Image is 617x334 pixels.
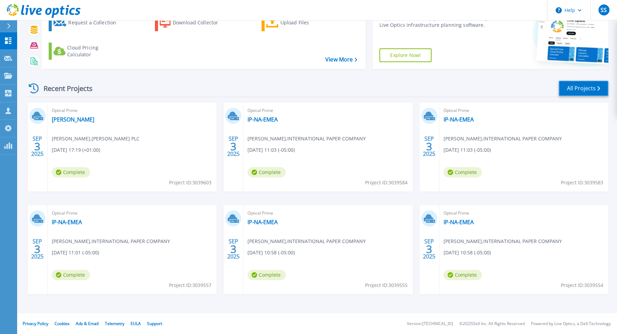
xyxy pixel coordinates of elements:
a: View More [325,56,357,63]
span: [PERSON_NAME] , INTERNATIONAL PAPER COMPANY [247,238,366,245]
span: 3 [34,246,40,252]
span: Project ID: 3039555 [365,281,408,289]
a: [PERSON_NAME] [52,116,94,123]
span: Optical Prime [444,209,604,217]
span: Project ID: 3039584 [365,179,408,186]
a: Upload Files [262,14,338,31]
span: Optical Prime [52,209,213,217]
span: Complete [444,270,482,280]
span: [DATE] 11:01 (-05:00) [52,249,99,256]
span: [PERSON_NAME] , INTERNATIONAL PAPER COMPANY [52,238,170,245]
span: Complete [52,167,90,177]
span: 3 [426,143,432,149]
span: 3 [34,143,40,149]
a: Ads & Email [76,321,99,326]
a: Cookies [55,321,70,326]
div: Cloud Pricing Calculator [67,44,122,58]
span: Complete [52,270,90,280]
a: EULA [131,321,141,326]
span: Project ID: 3039554 [561,281,603,289]
span: Optical Prime [247,107,408,114]
div: SEP 2025 [423,237,436,262]
a: Telemetry [105,321,124,326]
span: [PERSON_NAME] , INTERNATIONAL PAPER COMPANY [247,135,366,142]
a: Privacy Policy [23,321,48,326]
span: [PERSON_NAME] , INTERNATIONAL PAPER COMPANY [444,238,562,245]
a: Explore Now! [379,48,432,62]
div: Upload Files [280,16,335,30]
a: IP-NA-EMEA [52,219,82,226]
li: Version: [TECHNICAL_ID] [407,322,453,326]
div: SEP 2025 [31,134,44,159]
div: SEP 2025 [31,237,44,262]
a: IP-NA-EMEA [444,219,474,226]
span: [DATE] 11:03 (-05:00) [247,146,295,154]
a: IP-NA-EMEA [444,116,474,123]
span: [DATE] 10:58 (-05:00) [444,249,491,256]
a: All Projects [559,81,608,96]
div: SEP 2025 [227,237,240,262]
span: [PERSON_NAME] , INTERNATIONAL PAPER COMPANY [444,135,562,142]
span: Project ID: 3039583 [561,179,603,186]
span: Complete [247,167,286,177]
a: Download Collector [155,14,231,31]
span: Optical Prime [52,107,213,114]
span: [PERSON_NAME] , [PERSON_NAME] PLC [52,135,140,142]
span: [DATE] 11:03 (-05:00) [444,146,491,154]
span: 3 [426,246,432,252]
span: [DATE] 17:19 (+01:00) [52,146,100,154]
a: IP-NA-EMEA [247,219,278,226]
a: Support [147,321,162,326]
div: Recent Projects [26,80,102,97]
span: SS [601,7,607,13]
span: 3 [230,143,237,149]
div: SEP 2025 [423,134,436,159]
li: Powered by Live Optics, a Dell Technology [531,322,611,326]
span: Optical Prime [247,209,408,217]
div: SEP 2025 [227,134,240,159]
span: Complete [247,270,286,280]
span: [DATE] 10:58 (-05:00) [247,249,295,256]
a: Cloud Pricing Calculator [49,43,125,60]
span: Optical Prime [444,107,604,114]
a: Request a Collection [49,14,125,31]
a: IP-NA-EMEA [247,116,278,123]
span: Project ID: 3039603 [169,179,211,186]
div: Download Collector [173,16,228,30]
span: Complete [444,167,482,177]
span: 3 [230,246,237,252]
li: © 2025 Dell Inc. All Rights Reserved [459,322,525,326]
div: Request a Collection [68,16,123,30]
span: Project ID: 3039557 [169,281,211,289]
